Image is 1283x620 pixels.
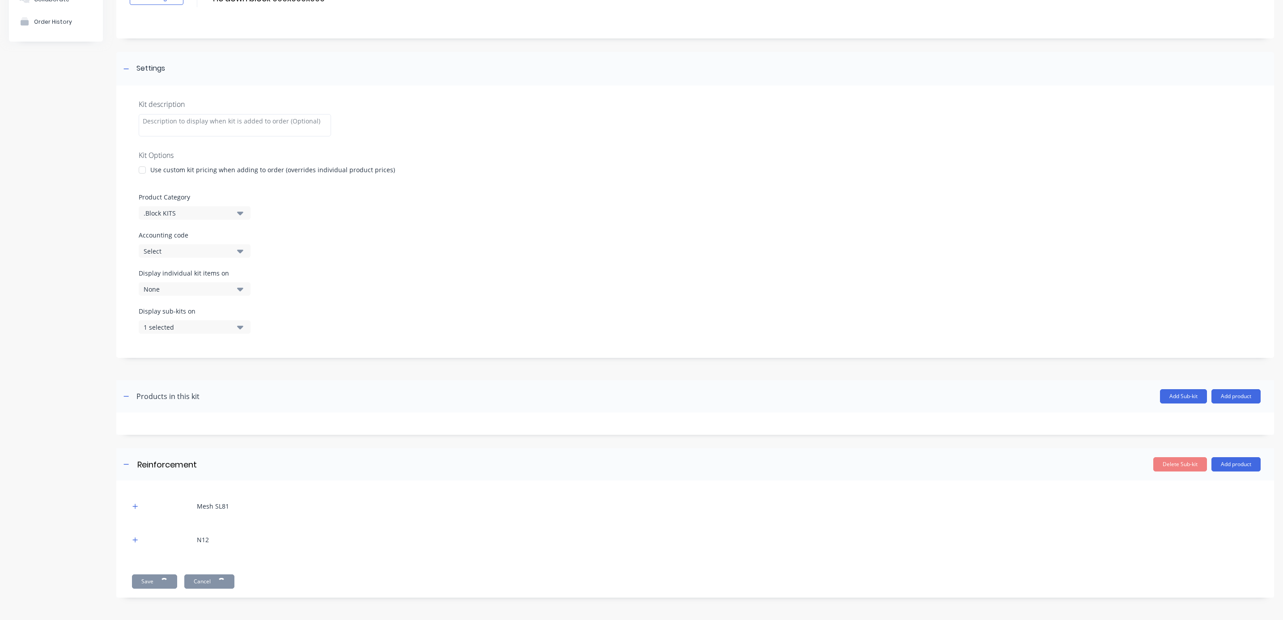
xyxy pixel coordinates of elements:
div: 1 selected [144,323,230,332]
button: Cancel [184,574,234,589]
div: .Block KITS [144,208,230,218]
div: None [144,285,230,294]
button: Add product [1211,457,1261,471]
label: Accounting code [139,230,1252,240]
button: .Block KITS [139,206,251,220]
div: N12 [197,535,209,544]
div: Kit Options [139,150,1252,161]
label: Display sub-kits on [139,306,251,316]
div: Settings [136,63,165,74]
input: Enter sub-kit name [136,458,295,471]
div: Order History [34,18,72,25]
div: Use custom kit pricing when adding to order (overrides individual product prices) [150,165,395,174]
button: Add Sub-kit [1160,389,1207,403]
div: Mesh SL81 [197,501,229,511]
div: Kit description [139,99,1252,110]
button: Delete Sub-kit [1153,457,1207,471]
button: None [139,282,251,296]
button: 1 selected [139,320,251,334]
div: Products in this kit [136,391,200,402]
button: Add product [1211,389,1261,403]
label: Product Category [139,192,1252,202]
div: Select [144,246,230,256]
button: Select [139,244,251,258]
label: Display individual kit items on [139,268,251,278]
button: Save [132,574,177,589]
button: Order History [9,10,103,33]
